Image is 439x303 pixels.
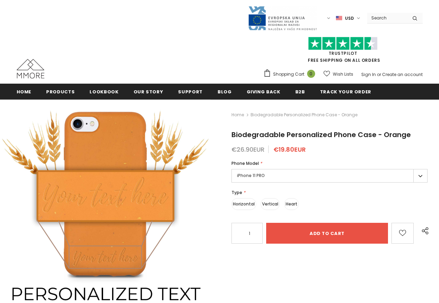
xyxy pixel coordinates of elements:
[231,130,411,140] span: Biodegradable Personalized Phone Case - Orange
[231,198,256,210] label: Horizontal
[329,50,357,56] a: Trustpilot
[231,169,428,183] label: iPhone 11 PRO
[261,198,280,210] label: Vertical
[46,84,75,99] a: Products
[367,13,407,23] input: Search Site
[307,70,315,78] span: 0
[231,111,244,119] a: Home
[247,84,280,99] a: Giving back
[231,160,259,166] span: Phone Model
[134,89,163,95] span: Our Story
[263,40,423,63] span: FREE SHIPPING ON ALL ORDERS
[266,223,388,244] input: Add to cart
[295,84,305,99] a: B2B
[336,15,342,21] img: USD
[178,89,203,95] span: support
[308,37,378,50] img: Trust Pilot Stars
[218,84,232,99] a: Blog
[231,190,242,195] span: Type
[320,89,371,95] span: Track your order
[284,198,299,210] label: Heart
[273,145,306,154] span: €19.80EUR
[134,84,163,99] a: Our Story
[251,111,357,119] span: Biodegradable Personalized Phone Case - Orange
[323,68,353,80] a: Wish Lists
[17,84,32,99] a: Home
[295,89,305,95] span: B2B
[247,89,280,95] span: Giving back
[231,145,264,154] span: €26.90EUR
[345,15,354,22] span: USD
[90,89,118,95] span: Lookbook
[377,71,381,77] span: or
[248,15,317,21] a: Javni Razpis
[273,71,304,78] span: Shopping Cart
[90,84,118,99] a: Lookbook
[361,71,376,77] a: Sign In
[333,71,353,78] span: Wish Lists
[263,69,319,79] a: Shopping Cart 0
[320,84,371,99] a: Track your order
[382,71,423,77] a: Create an account
[248,6,317,31] img: Javni Razpis
[218,89,232,95] span: Blog
[46,89,75,95] span: Products
[17,59,44,78] img: MMORE Cases
[17,89,32,95] span: Home
[178,84,203,99] a: support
